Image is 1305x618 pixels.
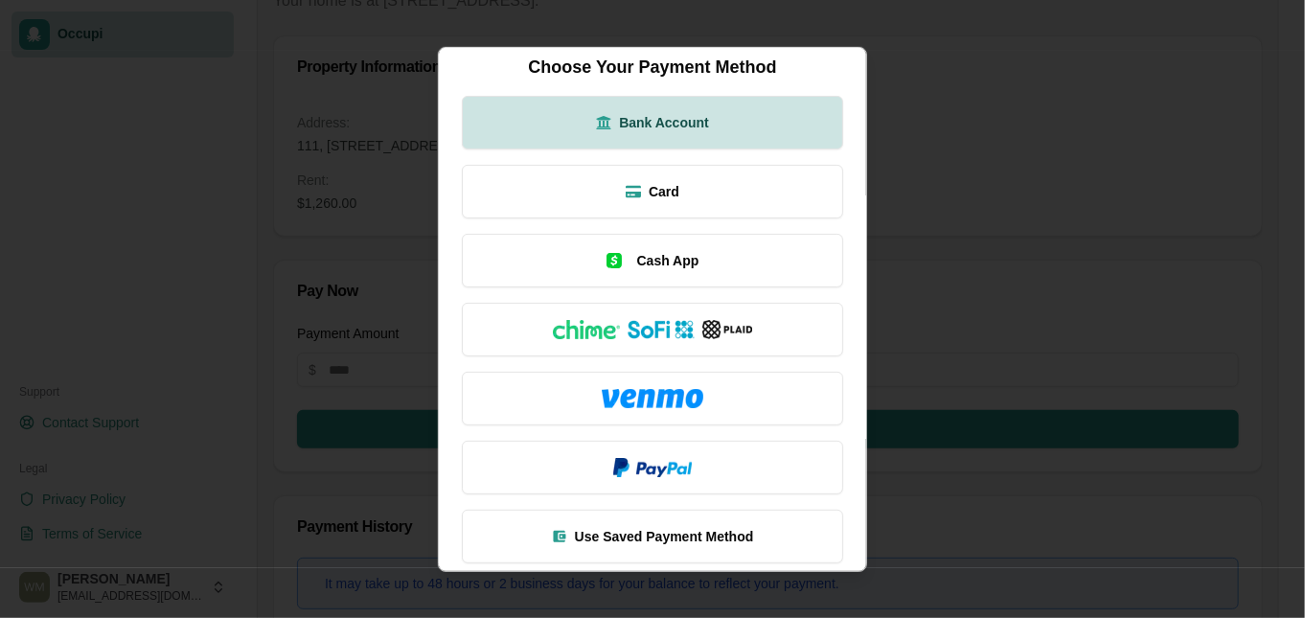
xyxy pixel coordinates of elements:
[602,388,703,407] img: Venmo logo
[528,53,776,80] h2: Choose Your Payment Method
[462,164,843,217] button: Card
[575,526,754,545] span: Use Saved Payment Method
[637,250,699,269] span: Cash App
[613,457,692,476] img: PayPal logo
[462,509,843,562] button: Use Saved Payment Method
[553,319,620,338] img: Chime logo
[702,319,752,338] img: Plaid logo
[619,112,709,131] span: Bank Account
[628,319,695,338] img: SoFi logo
[649,181,679,200] span: Card
[462,233,843,286] button: Cash App
[462,95,843,149] button: Bank Account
